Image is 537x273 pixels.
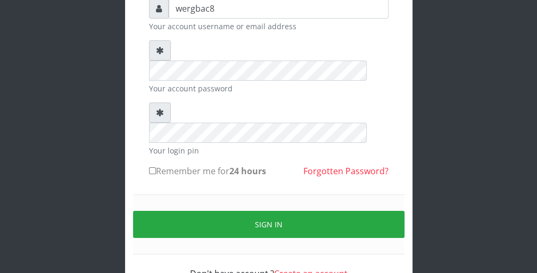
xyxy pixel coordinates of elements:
[149,145,389,156] small: Your login pin
[149,21,389,32] small: Your account username or email address
[149,165,266,177] label: Remember me for
[229,165,266,177] b: 24 hours
[149,83,389,94] small: Your account password
[149,167,156,174] input: Remember me for24 hours
[303,165,389,177] a: Forgotten Password?
[133,211,404,238] button: Sign in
